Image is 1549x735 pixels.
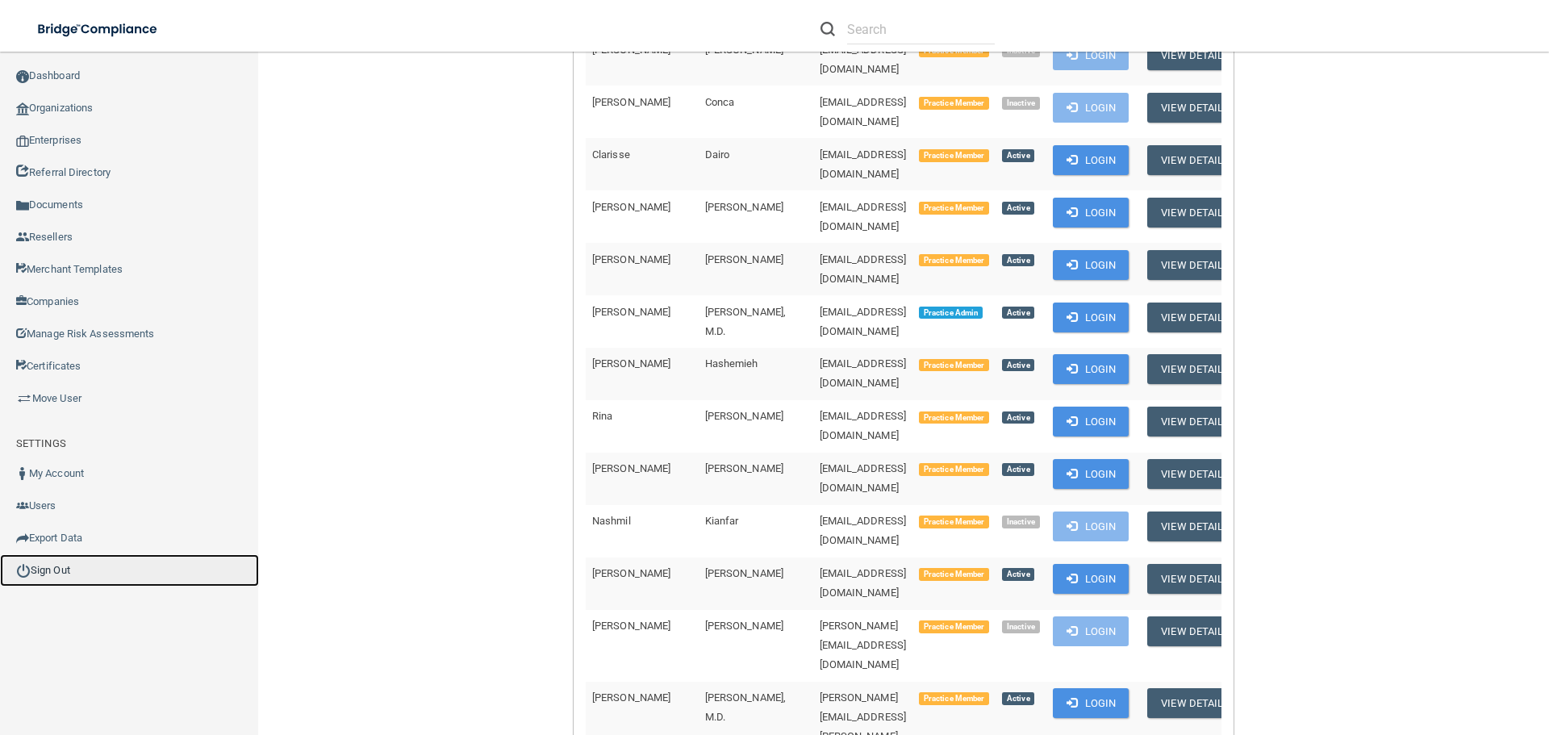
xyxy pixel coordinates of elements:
span: Practice Member [919,411,989,424]
span: Practice Member [919,202,989,215]
button: Login [1053,459,1129,489]
span: [EMAIL_ADDRESS][DOMAIN_NAME] [820,253,907,285]
span: [PERSON_NAME] [705,567,783,579]
span: Dairo [705,148,730,161]
span: [EMAIL_ADDRESS][DOMAIN_NAME] [820,306,907,337]
span: Active [1002,149,1034,162]
button: View Details [1147,93,1242,123]
span: [EMAIL_ADDRESS][DOMAIN_NAME] [820,148,907,180]
span: [EMAIL_ADDRESS][DOMAIN_NAME] [820,462,907,494]
span: Practice Member [919,620,989,633]
button: View Details [1147,512,1242,541]
span: [EMAIL_ADDRESS][DOMAIN_NAME] [820,357,907,389]
img: bridge_compliance_login_screen.278c3ca4.svg [24,13,173,46]
span: [PERSON_NAME] [592,96,670,108]
span: [PERSON_NAME] [705,201,783,213]
span: Inactive [1002,516,1040,528]
img: ic-search.3b580494.png [820,22,835,36]
span: [PERSON_NAME], M.D. [705,691,786,723]
span: [PERSON_NAME] [705,410,783,422]
span: Active [1002,202,1034,215]
span: Practice Admin [919,307,983,319]
button: View Details [1147,250,1242,280]
img: briefcase.64adab9b.png [16,390,32,407]
button: Login [1053,564,1129,594]
span: [EMAIL_ADDRESS][DOMAIN_NAME] [820,567,907,599]
img: enterprise.0d942306.png [16,136,29,147]
button: Login [1053,616,1129,646]
span: Conca [705,96,735,108]
img: ic_reseller.de258add.png [16,231,29,244]
span: [PERSON_NAME] [592,462,670,474]
button: Login [1053,354,1129,384]
button: View Details [1147,303,1242,332]
img: ic_user_dark.df1a06c3.png [16,467,29,480]
button: Login [1053,407,1129,436]
label: SETTINGS [16,434,66,453]
button: View Details [1147,616,1242,646]
button: View Details [1147,198,1242,228]
span: [EMAIL_ADDRESS][DOMAIN_NAME] [820,44,907,75]
span: [PERSON_NAME] [592,620,670,632]
span: Practice Member [919,516,989,528]
span: [PERSON_NAME] [592,201,670,213]
span: [EMAIL_ADDRESS][DOMAIN_NAME] [820,515,907,546]
span: Active [1002,568,1034,581]
button: View Details [1147,564,1242,594]
span: Practice Member [919,692,989,705]
button: Login [1053,250,1129,280]
span: [PERSON_NAME] [705,620,783,632]
span: Practice Member [919,149,989,162]
span: Active [1002,307,1034,319]
button: Login [1053,303,1129,332]
button: Login [1053,93,1129,123]
img: icon-users.e205127d.png [16,499,29,512]
span: Active [1002,359,1034,372]
img: ic_dashboard_dark.d01f4a41.png [16,70,29,83]
span: Practice Member [919,254,989,267]
input: Search [847,15,995,44]
span: Hashemieh [705,357,758,370]
span: Inactive [1002,620,1040,633]
span: Inactive [1002,97,1040,110]
span: [EMAIL_ADDRESS][DOMAIN_NAME] [820,201,907,232]
span: [PERSON_NAME][EMAIL_ADDRESS][DOMAIN_NAME] [820,620,907,670]
span: Active [1002,463,1034,476]
span: [PERSON_NAME] [592,306,670,318]
span: Nashmil [592,515,631,527]
span: [PERSON_NAME], M.D. [705,306,786,337]
span: Rina [592,410,612,422]
span: Practice Member [919,568,989,581]
span: [EMAIL_ADDRESS][DOMAIN_NAME] [820,96,907,127]
button: View Details [1147,688,1242,718]
button: Login [1053,198,1129,228]
span: [PERSON_NAME] [705,462,783,474]
img: icon-export.b9366987.png [16,532,29,545]
span: Kianfar [705,515,739,527]
span: [PERSON_NAME] [592,691,670,704]
img: organization-icon.f8decf85.png [16,102,29,115]
img: ic_power_dark.7ecde6b1.png [16,563,31,578]
button: View Details [1147,459,1242,489]
span: [PERSON_NAME] [592,253,670,265]
span: [EMAIL_ADDRESS][DOMAIN_NAME] [820,410,907,441]
span: Active [1002,411,1034,424]
span: [PERSON_NAME] [705,253,783,265]
span: [PERSON_NAME] [592,357,670,370]
button: Login [1053,688,1129,718]
button: View Details [1147,145,1242,175]
span: Clarisse [592,148,630,161]
span: Active [1002,254,1034,267]
button: View Details [1147,354,1242,384]
span: Practice Member [919,97,989,110]
span: [PERSON_NAME] [592,567,670,579]
button: View Details [1147,407,1242,436]
span: Practice Member [919,359,989,372]
span: Practice Member [919,463,989,476]
img: icon-documents.8dae5593.png [16,199,29,212]
button: Login [1053,512,1129,541]
button: Login [1053,145,1129,175]
span: Active [1002,692,1034,705]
